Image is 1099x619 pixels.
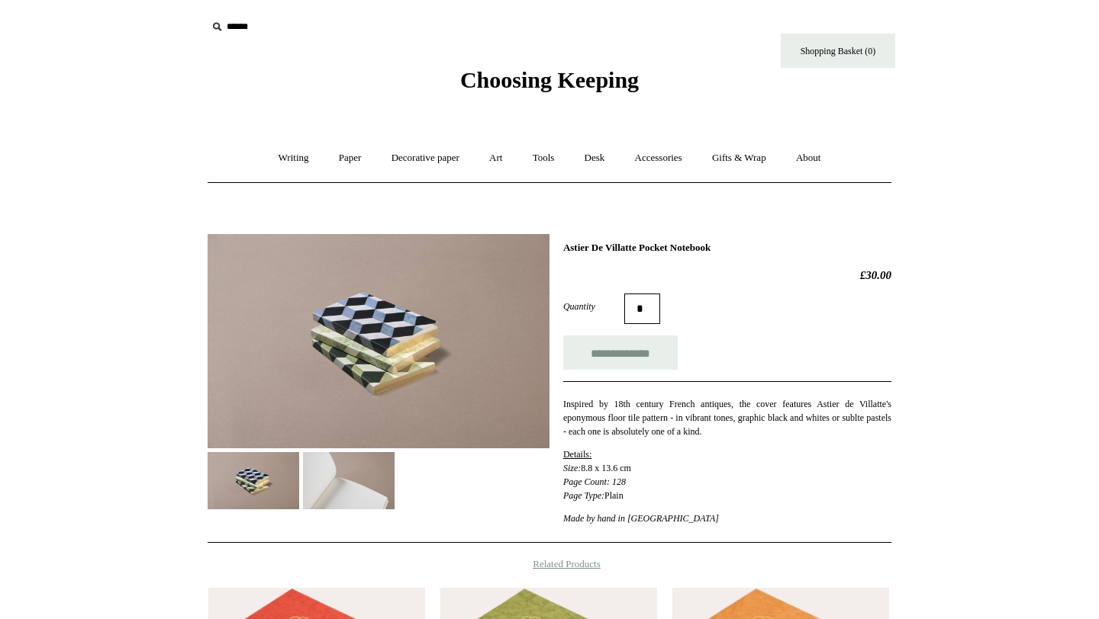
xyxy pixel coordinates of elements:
[208,452,299,509] img: Astier De Villatte Pocket Notebook
[460,67,639,92] span: Choosing Keeping
[563,513,719,524] em: Made by hand in [GEOGRAPHIC_DATA]
[563,476,626,487] em: Page Count: 128
[168,558,931,570] h4: Related Products
[563,490,604,501] em: Page Type:
[519,138,569,178] a: Tools
[563,242,891,254] h1: Astier De Villatte Pocket Notebook
[563,449,591,460] span: Details:
[563,463,581,473] em: Size:
[563,397,891,438] p: Inspired by 18th century French antiques, the cover features Astier de Villatte's eponymous floor...
[563,300,624,313] label: Quantity
[621,138,696,178] a: Accessories
[563,268,891,282] h2: £30.00
[571,138,619,178] a: Desk
[208,234,549,448] img: Astier De Villatte Pocket Notebook
[581,463,631,473] span: 8.8 x 13.6 cm
[604,490,624,501] span: Plain
[781,34,895,68] a: Shopping Basket (0)
[782,138,835,178] a: About
[475,138,516,178] a: Art
[698,138,780,178] a: Gifts & Wrap
[325,138,375,178] a: Paper
[460,79,639,90] a: Choosing Keeping
[265,138,323,178] a: Writing
[378,138,473,178] a: Decorative paper
[303,452,395,509] img: Astier De Villatte Pocket Notebook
